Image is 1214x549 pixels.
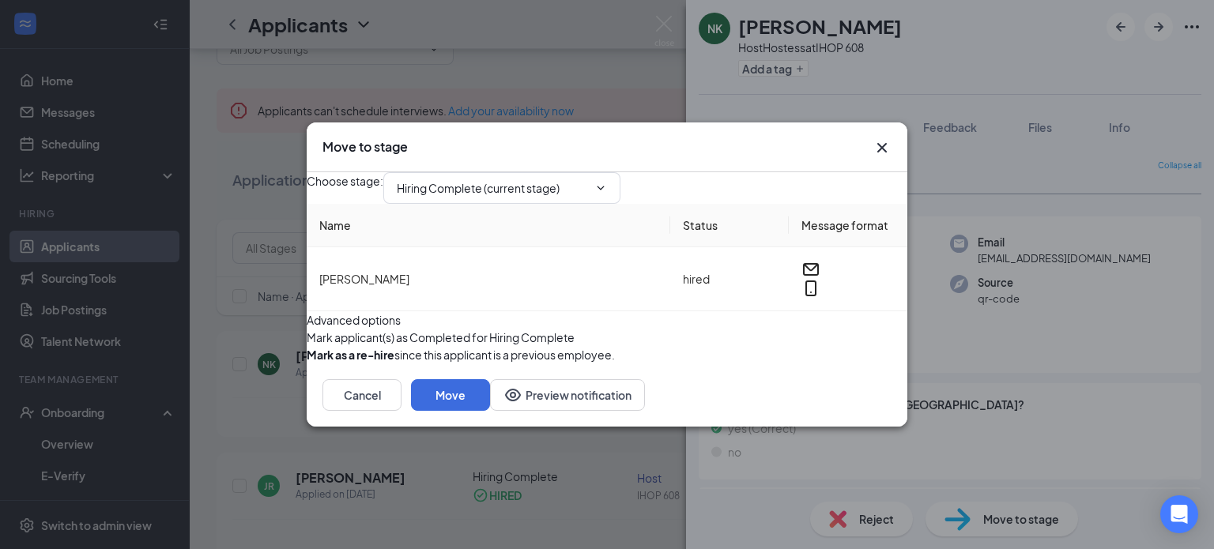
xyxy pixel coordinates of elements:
svg: MobileSms [801,279,820,298]
svg: Cross [873,138,892,157]
button: Move [411,379,490,411]
button: Cancel [322,379,402,411]
svg: Eye [503,385,522,404]
td: hired [670,247,789,311]
b: Mark as a re-hire [307,348,394,362]
button: Preview notificationEye [490,379,645,411]
h3: Move to stage [322,138,408,156]
div: Open Intercom Messenger [1160,495,1198,533]
th: Message format [789,204,907,247]
svg: Email [801,260,820,279]
span: Mark applicant(s) as Completed for Hiring Complete [307,329,575,346]
svg: ChevronDown [594,182,607,194]
button: Close [873,138,892,157]
div: since this applicant is a previous employee. [307,346,615,363]
div: Advanced options [307,311,907,329]
th: Name [307,204,670,247]
span: Choose stage : [307,172,383,204]
span: [PERSON_NAME] [319,272,409,286]
th: Status [670,204,789,247]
